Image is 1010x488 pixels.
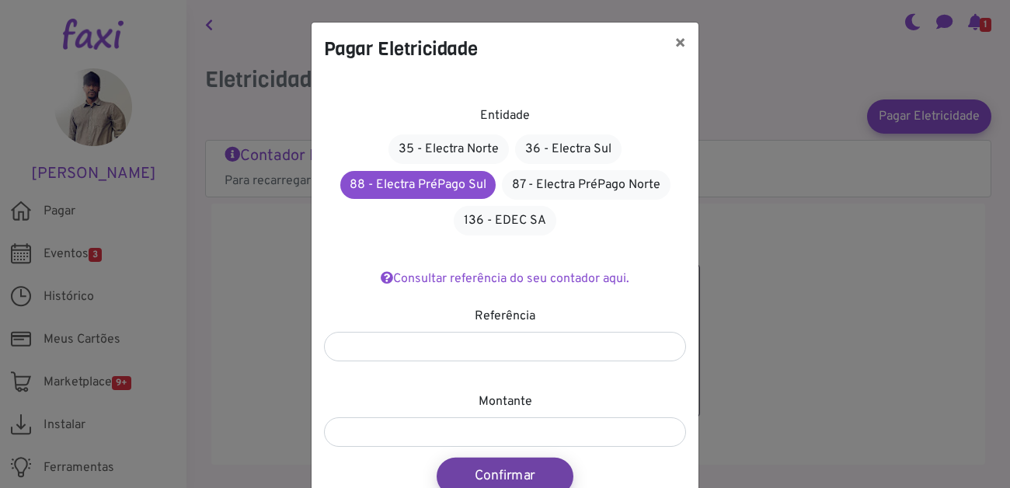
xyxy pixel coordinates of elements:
label: Entidade [480,106,530,125]
a: Consultar referência do seu contador aqui. [381,271,629,287]
h4: Pagar Eletricidade [324,35,478,63]
label: Montante [479,392,532,411]
a: 36 - Electra Sul [515,134,622,164]
button: × [662,23,698,66]
a: 88 - Electra PréPago Sul [340,171,496,199]
a: 87 - Electra PréPago Norte [502,170,670,200]
label: Referência [475,307,535,326]
a: 35 - Electra Norte [388,134,509,164]
a: 136 - EDEC SA [454,206,556,235]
